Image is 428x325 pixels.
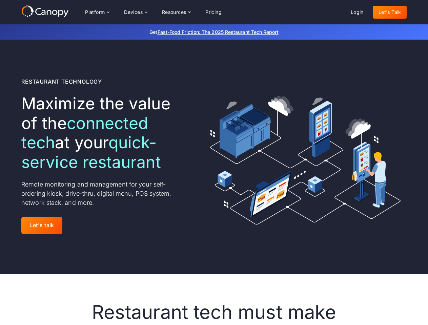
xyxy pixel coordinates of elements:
[80,5,115,19] div: Platform
[21,113,148,153] em: connected tech
[85,10,105,15] div: Platform
[345,6,369,19] a: Login
[21,132,161,172] em: quick-service restaurant
[200,6,227,19] a: Pricing
[21,180,184,207] p: Remote monitoring and management for your self-ordering kiosk, drive-thru, digital menu, POS syst...
[162,10,186,15] div: Resources
[48,28,380,36] p: Get
[157,5,196,19] div: Resources
[373,6,407,19] a: Let's Talk
[21,78,102,86] div: Restaurant Technology
[29,222,54,229] div: Let's talk
[119,5,152,19] div: Devices
[21,94,184,172] h1: Maximize the value of the at your
[21,217,62,234] a: Let's talk
[124,10,143,15] div: Devices
[158,29,279,35] a: Fast-Food Friction: The 2025 Restaurant Tech Report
